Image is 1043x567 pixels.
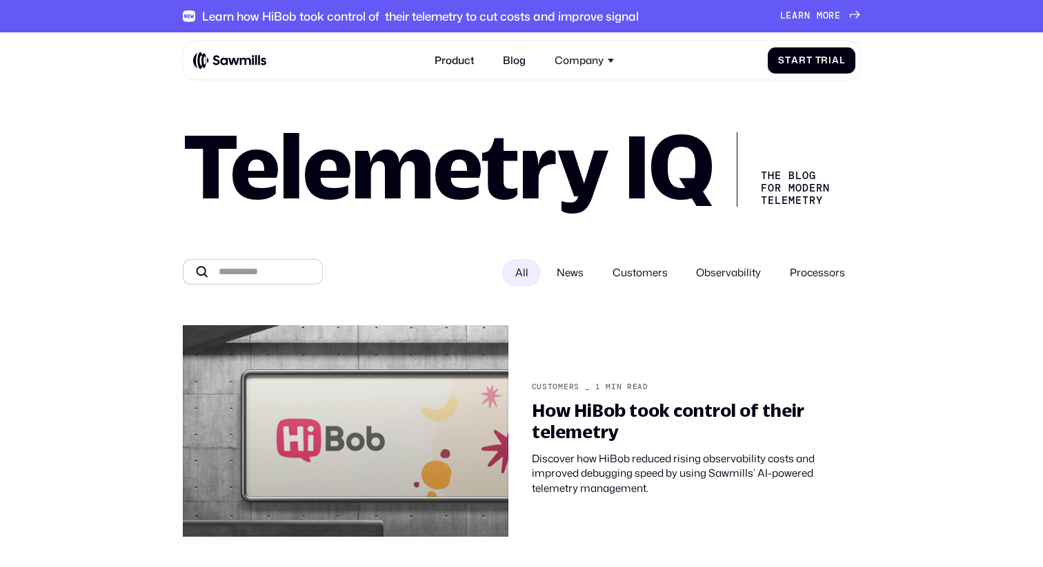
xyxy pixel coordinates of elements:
span: e [835,10,841,21]
span: r [798,10,804,21]
div: min read [606,382,648,392]
span: r [799,55,806,66]
span: T [815,55,822,66]
span: e [786,10,792,21]
div: 1 [595,382,601,392]
div: How HiBob took control of their telemetry [532,400,861,442]
span: i [828,55,832,66]
div: Company [547,47,622,75]
div: Company [555,54,604,67]
span: a [792,10,798,21]
span: a [791,55,799,66]
span: m [817,10,823,21]
span: a [832,55,840,66]
span: n [804,10,811,21]
div: Customers [532,382,579,392]
span: News [557,265,584,280]
a: Product [427,47,483,75]
form: All [183,259,861,287]
span: L [780,10,786,21]
span: t [785,55,791,66]
span: r [828,10,835,21]
span: l [840,55,845,66]
span: r [821,55,828,66]
span: S [778,55,785,66]
a: Blog [495,47,534,75]
div: The Blog for Modern telemetry [737,132,841,207]
span: t [806,55,813,66]
span: o [823,10,829,21]
a: Learnmore [780,10,861,21]
div: _ [585,382,590,392]
span: Observability [696,265,761,280]
span: Customers [613,265,668,280]
div: Discover how HiBob reduced rising observability costs and improved debugging speed by using Sawmi... [532,451,861,495]
div: Learn how HiBob took control of their telemetry to cut costs and improve signal [202,9,639,23]
a: StartTrial [768,48,855,74]
h1: Telemetry IQ [183,124,714,207]
span: Processors [790,265,845,280]
span: All [515,265,528,280]
a: Customers_1min readHow HiBob took control of their telemetryDiscover how HiBob reduced rising obs... [173,316,869,561]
